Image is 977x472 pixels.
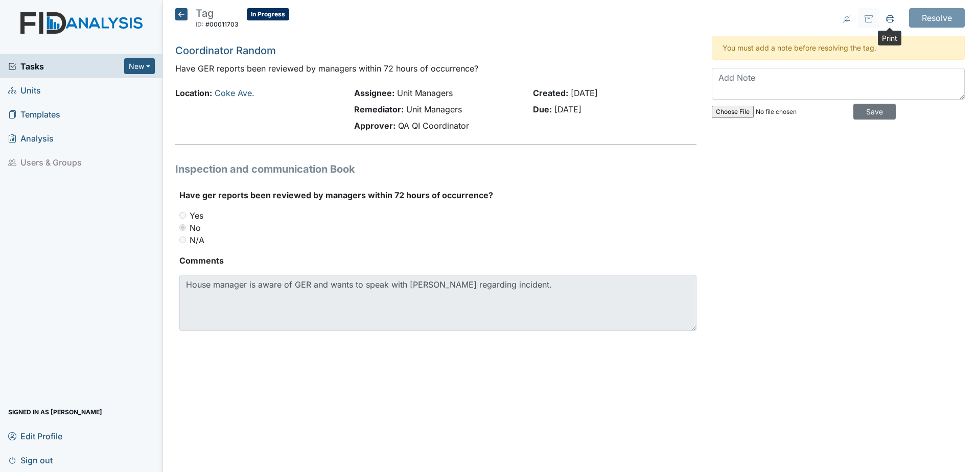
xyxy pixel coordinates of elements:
[124,58,155,74] button: New
[878,31,901,45] div: Print
[175,44,276,57] a: Coordinator Random
[175,161,696,177] h1: Inspection and communication Book
[190,222,201,234] label: No
[179,237,186,243] input: N/A
[190,234,204,246] label: N/A
[179,254,696,267] strong: Comments
[190,209,203,222] label: Yes
[406,104,462,114] span: Unit Managers
[196,7,214,19] span: Tag
[354,121,396,131] strong: Approver:
[909,8,965,28] input: Resolve
[853,104,896,120] input: Save
[175,88,212,98] strong: Location:
[8,428,62,444] span: Edit Profile
[354,88,394,98] strong: Assignee:
[215,88,254,98] a: Coke Ave.
[533,104,552,114] strong: Due:
[712,36,965,60] div: You must add a note before resolving the tag.
[398,121,469,131] span: QA QI Coordinator
[179,212,186,219] input: Yes
[8,130,54,146] span: Analysis
[571,88,598,98] span: [DATE]
[205,20,239,28] span: #00011703
[8,60,124,73] a: Tasks
[179,275,696,331] textarea: House manager is aware of GER and wants to speak with [PERSON_NAME] regarding incident.
[8,82,41,98] span: Units
[247,8,289,20] span: In Progress
[196,20,204,28] span: ID:
[397,88,453,98] span: Unit Managers
[179,189,493,201] label: Have ger reports been reviewed by managers within 72 hours of occurrence?
[8,452,53,468] span: Sign out
[175,62,696,75] p: Have GER reports been reviewed by managers within 72 hours of occurrence?
[354,104,404,114] strong: Remediator:
[533,88,568,98] strong: Created:
[8,404,102,420] span: Signed in as [PERSON_NAME]
[554,104,581,114] span: [DATE]
[179,224,186,231] input: No
[8,106,60,122] span: Templates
